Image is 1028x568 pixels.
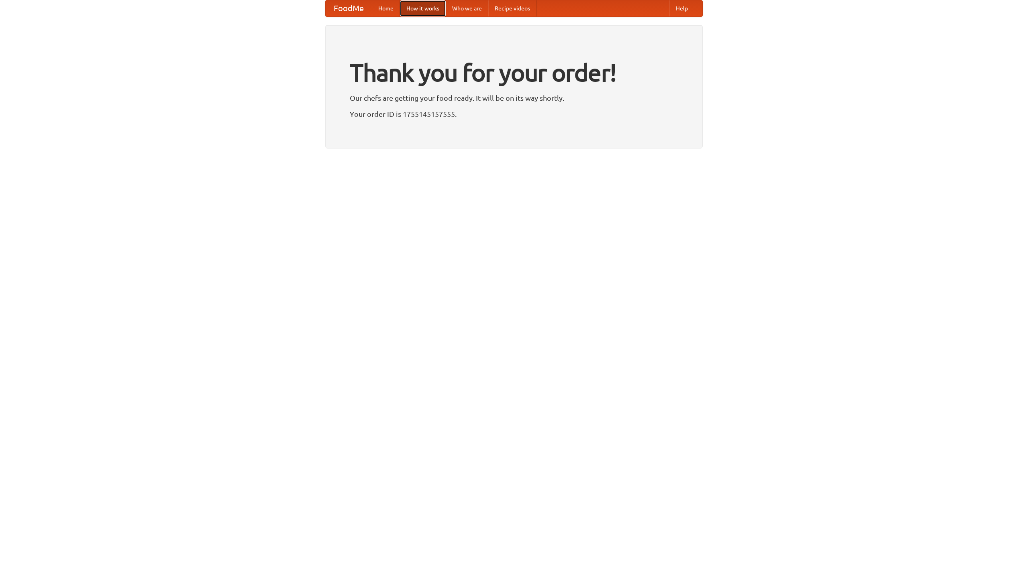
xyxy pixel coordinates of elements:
[400,0,446,16] a: How it works
[372,0,400,16] a: Home
[350,92,678,104] p: Our chefs are getting your food ready. It will be on its way shortly.
[350,108,678,120] p: Your order ID is 1755145157555.
[669,0,694,16] a: Help
[326,0,372,16] a: FoodMe
[350,53,678,92] h1: Thank you for your order!
[488,0,536,16] a: Recipe videos
[446,0,488,16] a: Who we are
